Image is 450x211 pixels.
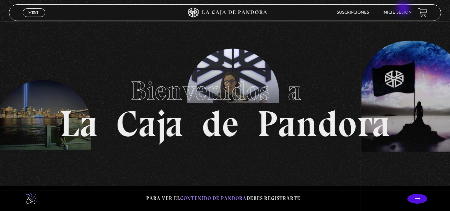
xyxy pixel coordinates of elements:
a: View your shopping cart [418,8,427,17]
a: Suscripciones [337,11,369,15]
span: contenido de Pandora [180,195,246,201]
a: Inicie sesión [382,11,412,15]
span: Cerrar [26,16,42,21]
span: Bienvenidos a [131,75,320,107]
span: Menu [28,11,39,15]
h1: La Caja de Pandora [60,69,390,142]
p: Para ver el debes registrarte [146,194,300,203]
